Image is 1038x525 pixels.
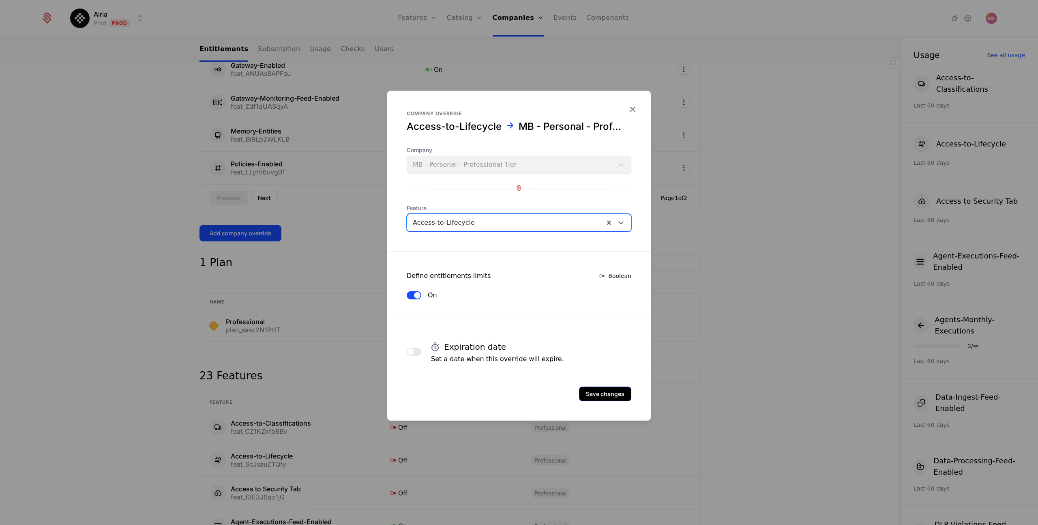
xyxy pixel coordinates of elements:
[407,120,502,133] div: Access-to-Lifecycle
[579,387,631,401] button: Save changes
[608,272,631,280] span: Boolean
[431,354,564,364] p: Set a date when this override will expire.
[444,341,506,353] h4: Expiration date
[428,290,437,300] label: On
[519,120,623,133] div: MB - Personal - Professional Tier
[407,146,631,154] span: Company
[407,110,631,117] div: Company override
[407,271,491,281] div: Define entitlements limits
[407,204,631,212] span: Feature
